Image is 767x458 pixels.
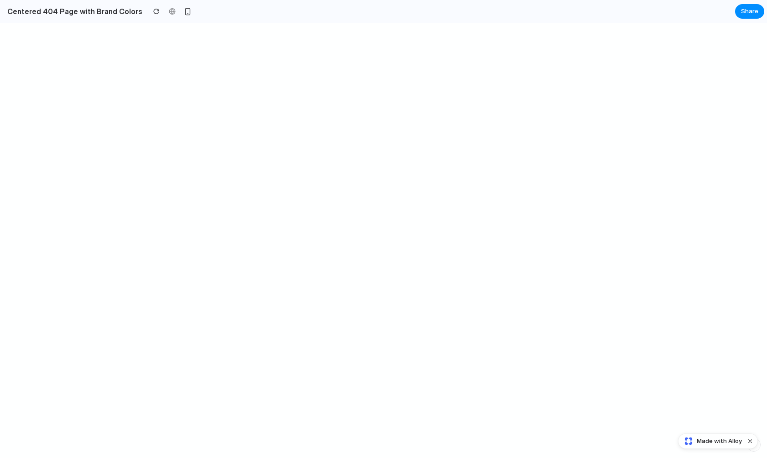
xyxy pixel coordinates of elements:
[678,437,743,446] a: Made with Alloy
[741,7,758,16] span: Share
[735,4,764,19] button: Share
[4,6,142,17] h2: Centered 404 Page with Brand Colors
[697,437,742,446] span: Made with Alloy
[745,436,756,447] button: Dismiss watermark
